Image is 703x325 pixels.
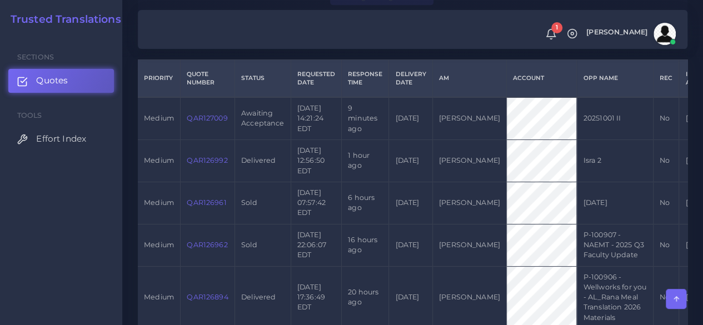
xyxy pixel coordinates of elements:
[581,23,680,45] a: [PERSON_NAME]avatar
[8,69,114,92] a: Quotes
[432,224,506,266] td: [PERSON_NAME]
[291,97,341,139] td: [DATE] 14:21:24 EDT
[144,198,174,207] span: medium
[653,182,679,224] td: No
[291,224,341,266] td: [DATE] 22:06:07 EDT
[138,59,181,97] th: Priority
[235,59,291,97] th: Status
[36,133,86,145] span: Effort Index
[653,139,679,182] td: No
[235,139,291,182] td: Delivered
[235,224,291,266] td: Sold
[342,97,389,139] td: 9 minutes ago
[181,59,235,97] th: Quote Number
[291,182,341,224] td: [DATE] 07:57:42 EDT
[432,97,506,139] td: [PERSON_NAME]
[389,59,432,97] th: Delivery Date
[187,156,227,164] a: QAR126992
[342,182,389,224] td: 6 hours ago
[653,224,679,266] td: No
[342,139,389,182] td: 1 hour ago
[17,53,54,61] span: Sections
[389,139,432,182] td: [DATE]
[342,59,389,97] th: Response Time
[653,59,679,97] th: REC
[577,182,653,224] td: [DATE]
[144,156,174,164] span: medium
[187,293,228,301] a: QAR126894
[654,23,676,45] img: avatar
[144,114,174,122] span: medium
[432,59,506,97] th: AM
[389,182,432,224] td: [DATE]
[577,139,653,182] td: Isra 2
[235,97,291,139] td: Awaiting Acceptance
[541,28,561,40] a: 1
[187,198,226,207] a: QAR126961
[389,224,432,266] td: [DATE]
[187,114,227,122] a: QAR127009
[36,74,68,87] span: Quotes
[187,241,227,249] a: QAR126962
[8,127,114,151] a: Effort Index
[3,13,121,26] a: Trusted Translations
[506,59,577,97] th: Account
[291,139,341,182] td: [DATE] 12:56:50 EDT
[432,182,506,224] td: [PERSON_NAME]
[586,29,647,36] span: [PERSON_NAME]
[577,97,653,139] td: 20251001 II
[389,97,432,139] td: [DATE]
[577,224,653,266] td: P-100907 - NAEMT - 2025 Q3 Faculty Update
[17,111,42,119] span: Tools
[342,224,389,266] td: 16 hours ago
[577,59,653,97] th: Opp Name
[432,139,506,182] td: [PERSON_NAME]
[551,22,562,33] span: 1
[235,182,291,224] td: Sold
[653,97,679,139] td: No
[144,293,174,301] span: medium
[291,59,341,97] th: Requested Date
[144,241,174,249] span: medium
